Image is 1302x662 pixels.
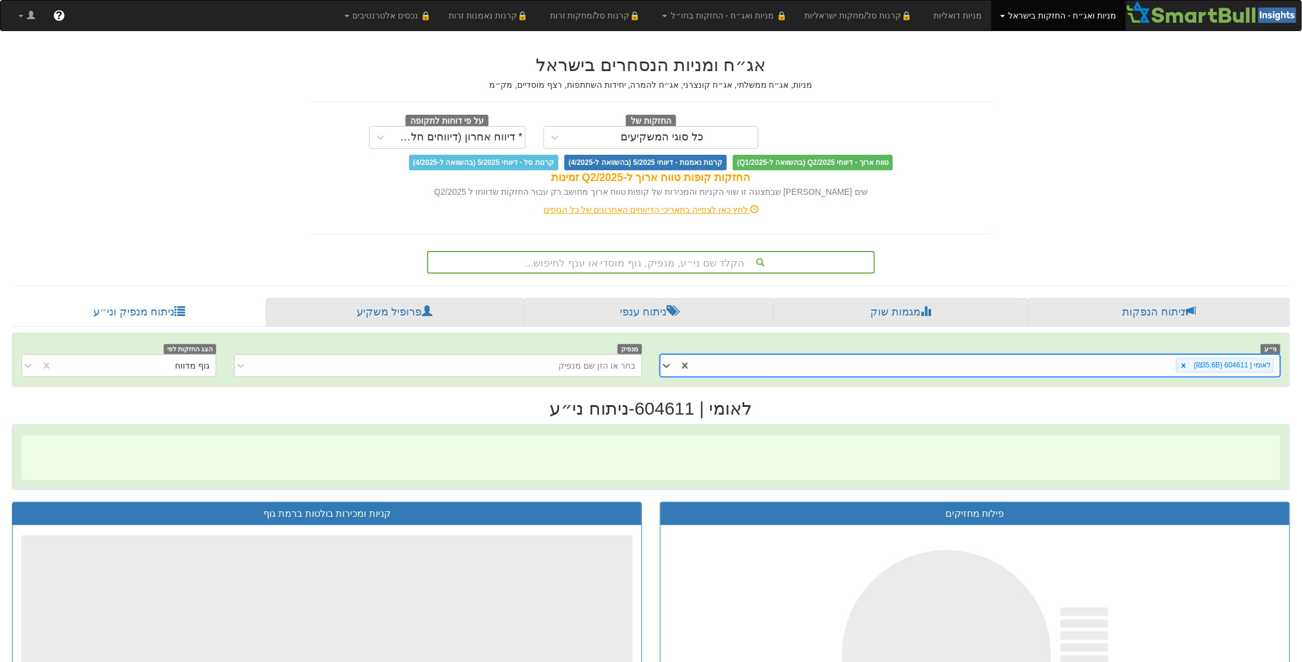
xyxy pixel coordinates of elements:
[311,81,991,90] h5: מניות, אג״ח ממשלתי, אג״ח קונצרני, אג״ח להמרה, יחידות השתתפות, רצף מוסדיים, מק״מ
[621,131,704,143] div: כל סוגי המשקיעים
[394,131,523,143] div: * דיווח אחרון (דיווחים חלקיים)
[440,1,541,30] a: 🔒קרנות נאמנות זרות
[164,344,216,354] span: הצג החזקות לפי
[12,298,266,327] a: ניתוח מנפיק וני״ע
[1028,298,1290,327] a: ניתוח הנפקות
[175,360,210,372] div: גוף מדווח
[558,360,635,372] div: בחר או הזן שם מנפיק
[428,252,874,272] div: הקלד שם ני״ע, מנפיק, גוף מוסדי או ענף לחיפוש...
[653,1,796,30] a: 🔒 מניות ואג״ח - החזקות בחו״ל
[1061,620,1108,628] span: ‌
[56,10,62,22] span: ?
[311,55,991,75] h2: אג״ח ומניות הנסחרים בישראל
[991,1,1126,30] a: מניות ואג״ח - החזקות בישראל
[541,1,653,30] a: 🔒קרנות סל/מחקות זרות
[1061,608,1108,616] span: ‌
[796,1,925,30] a: 🔒קרנות סל/מחקות ישראליות
[1261,344,1280,354] span: ני״ע
[1061,643,1108,652] span: ‌
[773,298,1028,327] a: מגמות שוק
[1190,358,1273,372] div: לאומי | 604611 (₪35.6B)
[22,436,1280,480] span: ‌
[266,298,523,327] a: פרופיל משקיע
[311,186,991,198] div: שים [PERSON_NAME] שבתצוגה זו שווי הקניות והמכירות של קופות טווח ארוך מחושב רק עבור החזקות שדווחו ...
[406,115,489,128] span: על פי דוחות לתקופה
[733,155,893,170] span: טווח ארוך - דיווחי Q2/2025 (בהשוואה ל-Q1/2025)
[670,508,1280,519] h3: פילוח מחזיקים
[564,155,727,170] span: קרנות נאמנות - דיווחי 5/2025 (בהשוואה ל-4/2025)
[311,170,991,186] div: החזקות קופות טווח ארוך ל-Q2/2025 זמינות
[524,298,773,327] a: ניתוח ענפי
[44,1,74,30] a: ?
[22,508,632,519] h3: קניות ומכירות בולטות ברמת גוף
[12,399,1290,418] h2: לאומי | 604611 - ניתוח ני״ע
[409,155,558,170] span: קרנות סל - דיווחי 5/2025 (בהשוואה ל-4/2025)
[302,204,1000,216] div: לחץ כאן לצפייה בתאריכי הדיווחים האחרונים של כל הגופים
[336,1,440,30] a: 🔒 נכסים אלטרנטיבים
[1061,632,1108,640] span: ‌
[925,1,991,30] a: מניות דואליות
[626,115,676,128] span: החזקות של
[1126,1,1301,24] img: Smartbull
[618,344,642,354] span: מנפיק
